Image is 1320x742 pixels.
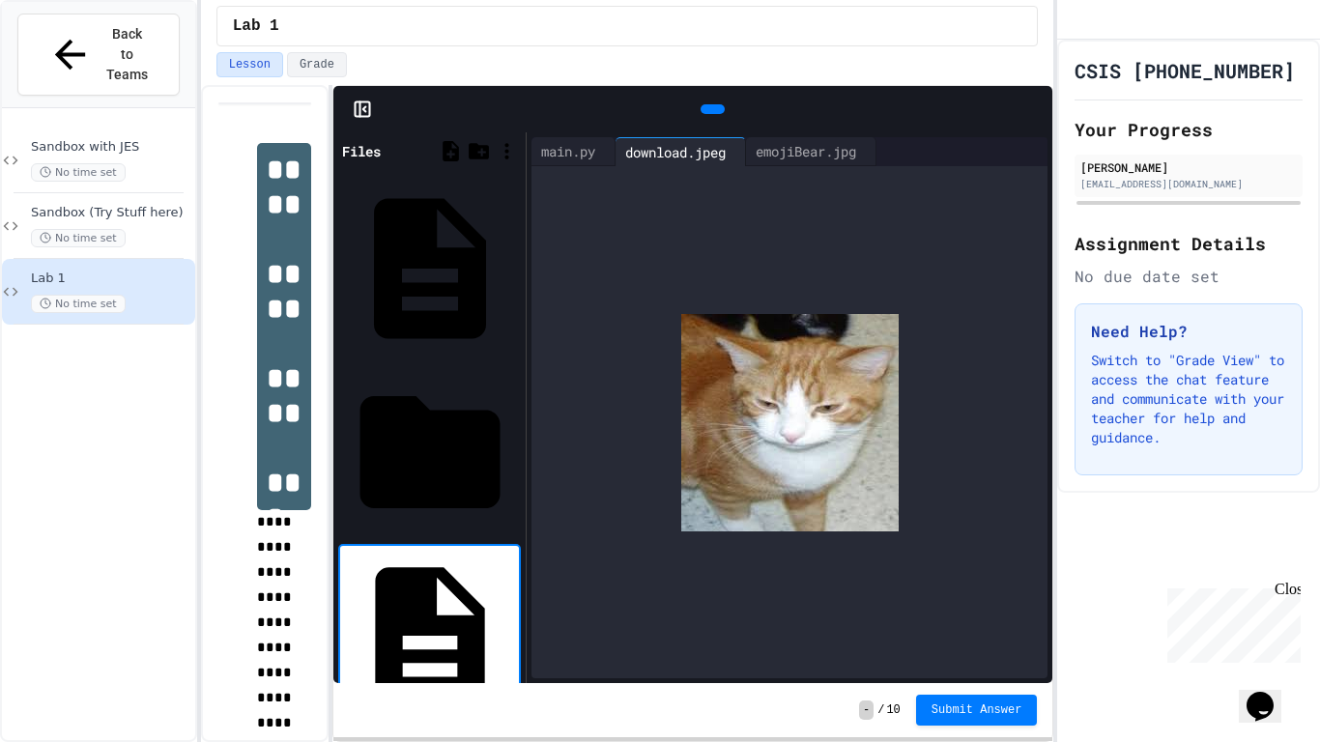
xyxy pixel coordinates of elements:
[531,137,616,166] div: main.py
[1091,351,1286,447] p: Switch to "Grade View" to access the chat feature and communicate with your teacher for help and ...
[104,24,150,85] span: Back to Teams
[233,14,279,38] span: Lab 1
[31,229,126,247] span: No time set
[8,8,133,123] div: Chat with us now!Close
[916,695,1038,726] button: Submit Answer
[681,314,899,531] img: Z
[1080,158,1297,176] div: [PERSON_NAME]
[287,52,347,77] button: Grade
[31,295,126,313] span: No time set
[1075,116,1303,143] h2: Your Progress
[1239,665,1301,723] iframe: chat widget
[1160,581,1301,663] iframe: chat widget
[746,137,876,166] div: emojiBear.jpg
[342,141,381,161] div: Files
[1075,265,1303,288] div: No due date set
[17,14,180,96] button: Back to Teams
[877,702,884,718] span: /
[932,702,1022,718] span: Submit Answer
[1080,177,1297,191] div: [EMAIL_ADDRESS][DOMAIN_NAME]
[886,702,900,718] span: 10
[859,700,874,720] span: -
[1075,57,1295,84] h1: CSIS [PHONE_NUMBER]
[616,137,746,166] div: download.jpeg
[216,52,283,77] button: Lesson
[531,141,605,161] div: main.py
[31,163,126,182] span: No time set
[616,142,735,162] div: download.jpeg
[1075,230,1303,257] h2: Assignment Details
[31,139,191,156] span: Sandbox with JES
[1091,320,1286,343] h3: Need Help?
[31,205,191,221] span: Sandbox (Try Stuff here)
[746,141,866,161] div: emojiBear.jpg
[31,271,191,287] span: Lab 1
